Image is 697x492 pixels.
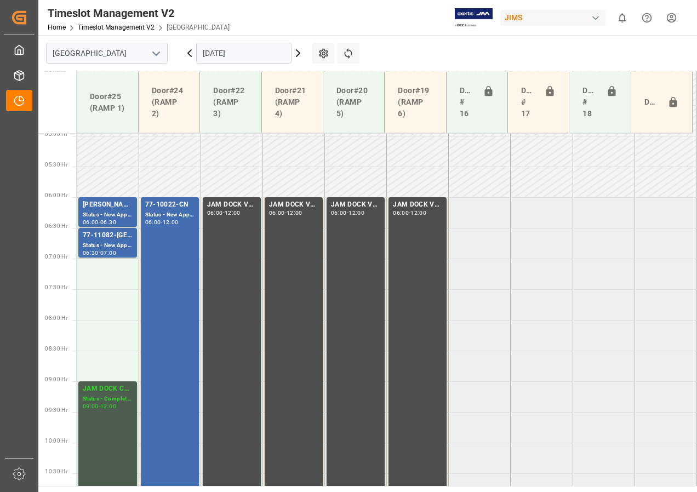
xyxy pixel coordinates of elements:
div: JAM DOCK VOLUME CONTROL [393,199,442,210]
div: 12:00 [410,210,426,215]
span: 06:30 Hr [45,223,67,229]
div: JIMS [500,10,605,26]
a: Timeslot Management V2 [78,24,155,31]
div: 09:00 [83,404,99,409]
div: Doors # 18 [578,81,601,124]
div: Doors # 17 [517,81,540,124]
div: 07:00 [100,250,116,255]
div: Status - New Appointment [83,210,133,220]
div: Door#20 (RAMP 5) [332,81,375,124]
input: Type to search/select [46,43,168,64]
div: - [99,404,100,409]
div: 06:00 [145,220,161,225]
button: JIMS [500,7,610,28]
span: 05:00 Hr [45,131,67,137]
span: 08:30 Hr [45,346,67,352]
div: 12:00 [287,210,302,215]
div: 06:30 [83,250,99,255]
div: 06:00 [331,210,347,215]
div: Door#22 (RAMP 3) [209,81,252,124]
div: Status - New Appointment [83,241,133,250]
a: Home [48,24,66,31]
div: Door#24 (RAMP 2) [147,81,191,124]
img: Exertis%20JAM%20-%20Email%20Logo.jpg_1722504956.jpg [455,8,493,27]
span: 10:00 Hr [45,438,67,444]
div: Door#25 (RAMP 1) [85,87,129,118]
div: 77-11082-[GEOGRAPHIC_DATA] [83,230,133,241]
div: Status - New Appointment [145,210,195,220]
button: Help Center [635,5,659,30]
div: Door#21 (RAMP 4) [271,81,314,124]
div: - [223,210,225,215]
div: JAM DOCK CONTROL / MONTH END [83,384,133,394]
div: 77-10022-CN [145,199,195,210]
div: [PERSON_NAME] [83,199,133,210]
span: 07:00 Hr [45,254,67,260]
div: 06:00 [269,210,285,215]
div: 12:00 [100,404,116,409]
div: - [285,210,287,215]
div: Door#23 [640,92,663,113]
div: JAM DOCK VOLUME CONTROL [207,199,256,210]
div: 12:00 [163,220,179,225]
span: 06:00 Hr [45,192,67,198]
div: - [347,210,348,215]
div: 06:00 [83,220,99,225]
span: 07:30 Hr [45,284,67,290]
div: - [99,220,100,225]
div: - [409,210,410,215]
button: show 0 new notifications [610,5,635,30]
div: JAM DOCK VOLUME CONTROL [331,199,380,210]
button: open menu [147,45,164,62]
input: DD-MM-YYYY [196,43,292,64]
span: 10:30 Hr [45,468,67,474]
div: 06:00 [207,210,223,215]
div: Door#19 (RAMP 6) [393,81,437,124]
span: 05:30 Hr [45,162,67,168]
span: 08:00 Hr [45,315,67,321]
div: 06:30 [100,220,116,225]
div: 06:00 [393,210,409,215]
div: - [161,220,162,225]
div: 12:00 [225,210,241,215]
span: 09:00 Hr [45,376,67,382]
span: 09:30 Hr [45,407,67,413]
div: Status - Completed [83,394,133,404]
div: Doors # 16 [455,81,478,124]
div: JAM DOCK VOLUME CONTROL [269,199,318,210]
div: - [99,250,100,255]
div: 12:00 [348,210,364,215]
div: Timeslot Management V2 [48,5,230,21]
